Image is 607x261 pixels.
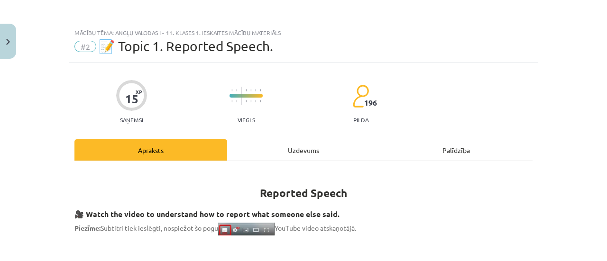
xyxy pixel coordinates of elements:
[241,87,242,105] img: icon-long-line-d9ea69661e0d244f92f715978eff75569469978d946b2353a9bb055b3ed8787d.svg
[6,39,10,45] img: icon-close-lesson-0947bae3869378f0d4975bcd49f059093ad1ed9edebbc8119c70593378902aed.svg
[74,224,101,232] strong: Piezīme:
[260,89,261,91] img: icon-short-line-57e1e144782c952c97e751825c79c345078a6d821885a25fce030b3d8c18986b.svg
[74,41,96,52] span: #2
[74,224,356,232] span: Subtitri tiek ieslēgti, nospiežot šo pogu YouTube video atskaņotājā.
[74,139,227,161] div: Apraksts
[255,100,256,102] img: icon-short-line-57e1e144782c952c97e751825c79c345078a6d821885a25fce030b3d8c18986b.svg
[116,117,147,123] p: Saņemsi
[246,100,247,102] img: icon-short-line-57e1e144782c952c97e751825c79c345078a6d821885a25fce030b3d8c18986b.svg
[255,89,256,91] img: icon-short-line-57e1e144782c952c97e751825c79c345078a6d821885a25fce030b3d8c18986b.svg
[227,139,380,161] div: Uzdevums
[353,117,368,123] p: pilda
[99,38,273,54] span: 📝 Topic 1. Reported Speech.
[250,100,251,102] img: icon-short-line-57e1e144782c952c97e751825c79c345078a6d821885a25fce030b3d8c18986b.svg
[260,100,261,102] img: icon-short-line-57e1e144782c952c97e751825c79c345078a6d821885a25fce030b3d8c18986b.svg
[236,100,237,102] img: icon-short-line-57e1e144782c952c97e751825c79c345078a6d821885a25fce030b3d8c18986b.svg
[125,92,138,106] div: 15
[380,139,533,161] div: Palīdzība
[250,89,251,91] img: icon-short-line-57e1e144782c952c97e751825c79c345078a6d821885a25fce030b3d8c18986b.svg
[136,89,142,94] span: XP
[246,89,247,91] img: icon-short-line-57e1e144782c952c97e751825c79c345078a6d821885a25fce030b3d8c18986b.svg
[352,84,369,108] img: students-c634bb4e5e11cddfef0936a35e636f08e4e9abd3cc4e673bd6f9a4125e45ecb1.svg
[238,117,255,123] p: Viegls
[74,209,340,219] strong: 🎥 Watch the video to understand how to report what someone else said.
[260,186,347,200] strong: Reported Speech
[231,89,232,91] img: icon-short-line-57e1e144782c952c97e751825c79c345078a6d821885a25fce030b3d8c18986b.svg
[231,100,232,102] img: icon-short-line-57e1e144782c952c97e751825c79c345078a6d821885a25fce030b3d8c18986b.svg
[364,99,377,107] span: 196
[236,89,237,91] img: icon-short-line-57e1e144782c952c97e751825c79c345078a6d821885a25fce030b3d8c18986b.svg
[74,29,533,36] div: Mācību tēma: Angļu valodas i - 11. klases 1. ieskaites mācību materiāls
